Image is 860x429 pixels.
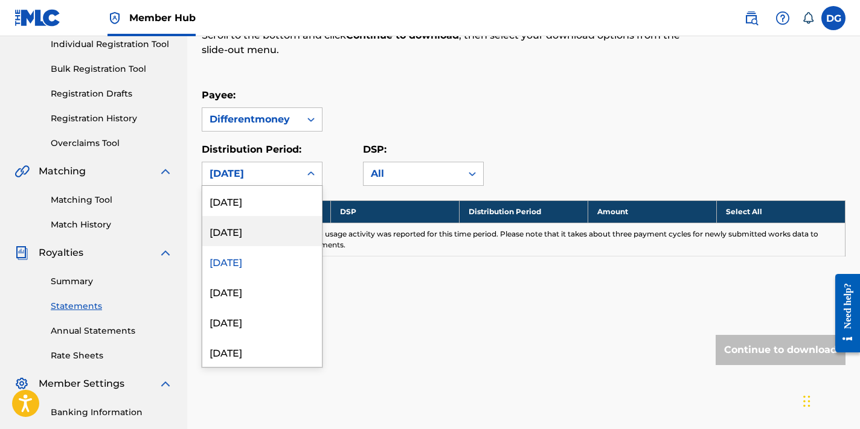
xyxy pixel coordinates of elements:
a: Bulk Registration Tool [51,63,173,75]
div: [DATE] [210,167,293,181]
div: [DATE] [202,276,322,307]
a: Registration History [51,112,173,125]
label: Distribution Period: [202,144,301,155]
label: Payee: [202,89,236,101]
span: Matching [39,164,86,179]
img: MLC Logo [14,9,61,27]
div: [DATE] [202,337,322,367]
span: Member Hub [129,11,196,25]
div: User Menu [821,6,846,30]
iframe: Resource Center [826,263,860,363]
a: Annual Statements [51,325,173,337]
a: Registration Drafts [51,87,173,100]
div: Виджет чата [800,371,860,429]
th: Select All [716,200,845,223]
img: search [744,11,759,25]
th: Distribution Period [459,200,588,223]
img: Top Rightsholder [107,11,122,25]
a: Matching Tool [51,194,173,206]
img: Member Settings [14,377,29,391]
iframe: Chat Widget [800,371,860,429]
a: Summary [51,275,173,288]
label: DSP: [363,144,387,155]
div: [DATE] [202,216,322,246]
span: Member Settings [39,377,124,391]
div: Differentmoney [210,112,293,127]
a: Rate Sheets [51,349,173,362]
div: [DATE] [202,186,322,216]
a: Statements [51,300,173,313]
div: [DATE] [202,246,322,276]
div: Перетащить [803,383,810,419]
th: DSP [330,200,459,223]
td: No statement is available as no usage activity was reported for this time period. Please note tha... [202,223,846,256]
p: Scroll to the bottom and click , then select your download options from the slide-out menu. [202,28,698,57]
div: [DATE] [202,307,322,337]
a: Match History [51,218,173,231]
a: Individual Registration Tool [51,38,173,51]
a: Public Search [739,6,763,30]
img: expand [158,246,173,260]
a: Overclaims Tool [51,137,173,150]
div: Help [771,6,795,30]
img: help [775,11,790,25]
span: Royalties [39,246,83,260]
div: Notifications [802,12,814,24]
img: Matching [14,164,30,179]
img: expand [158,377,173,391]
div: All [371,167,454,181]
img: Royalties [14,246,29,260]
th: Amount [588,200,716,223]
img: expand [158,164,173,179]
a: Banking Information [51,406,173,419]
